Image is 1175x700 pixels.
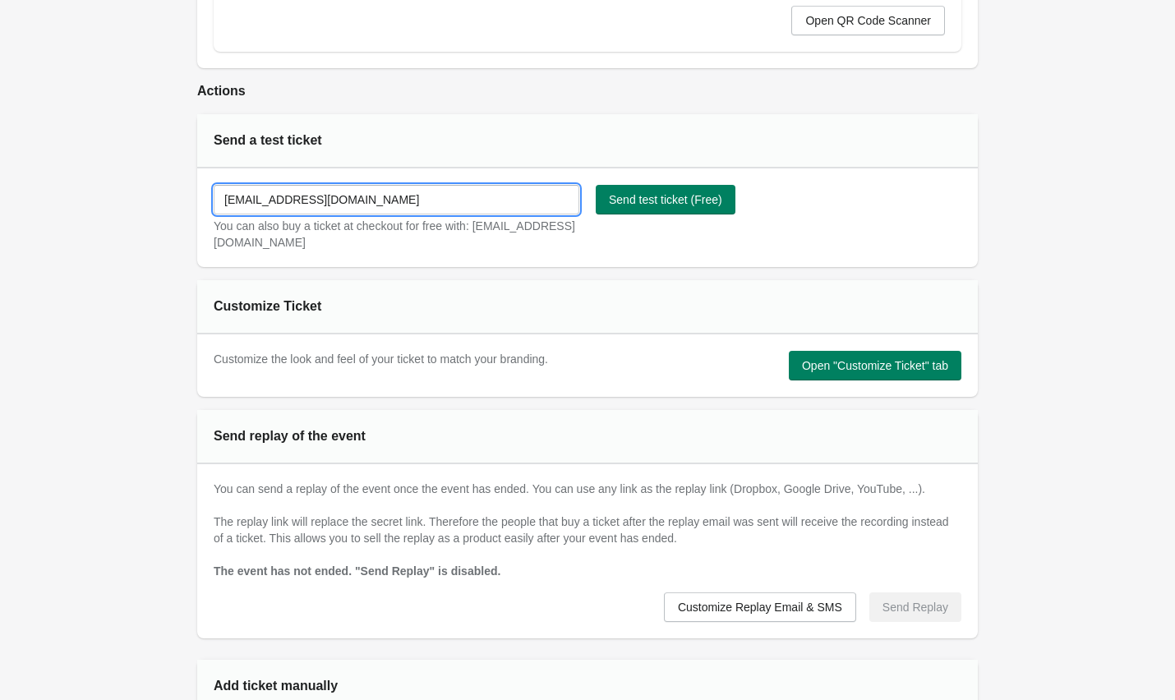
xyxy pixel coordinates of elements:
[214,482,949,545] span: You can send a replay of the event once the event has ended. You can use any link as the replay l...
[214,564,500,578] b: The event has not ended. "Send Replay" is disabled.
[214,297,438,316] div: Customize Ticket
[214,131,438,150] div: Send a test ticket
[596,185,735,214] button: Send test ticket (Free)
[664,592,856,622] button: Customize Replay Email & SMS
[791,6,945,35] button: Open QR Code Scanner
[789,351,961,380] button: Open "Customize Ticket" tab
[214,185,579,214] input: test@email.com
[214,426,438,446] div: Send replay of the event
[678,601,842,614] span: Customize Replay Email & SMS
[214,218,579,251] div: You can also buy a ticket at checkout for free with: [EMAIL_ADDRESS][DOMAIN_NAME]
[802,359,948,372] span: Open "Customize Ticket" tab
[214,676,438,696] div: Add ticket manually
[805,14,931,27] span: Open QR Code Scanner
[214,352,548,366] span: Customize the look and feel of your ticket to match your branding.
[609,193,722,206] span: Send test ticket (Free)
[197,81,978,101] h2: Actions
